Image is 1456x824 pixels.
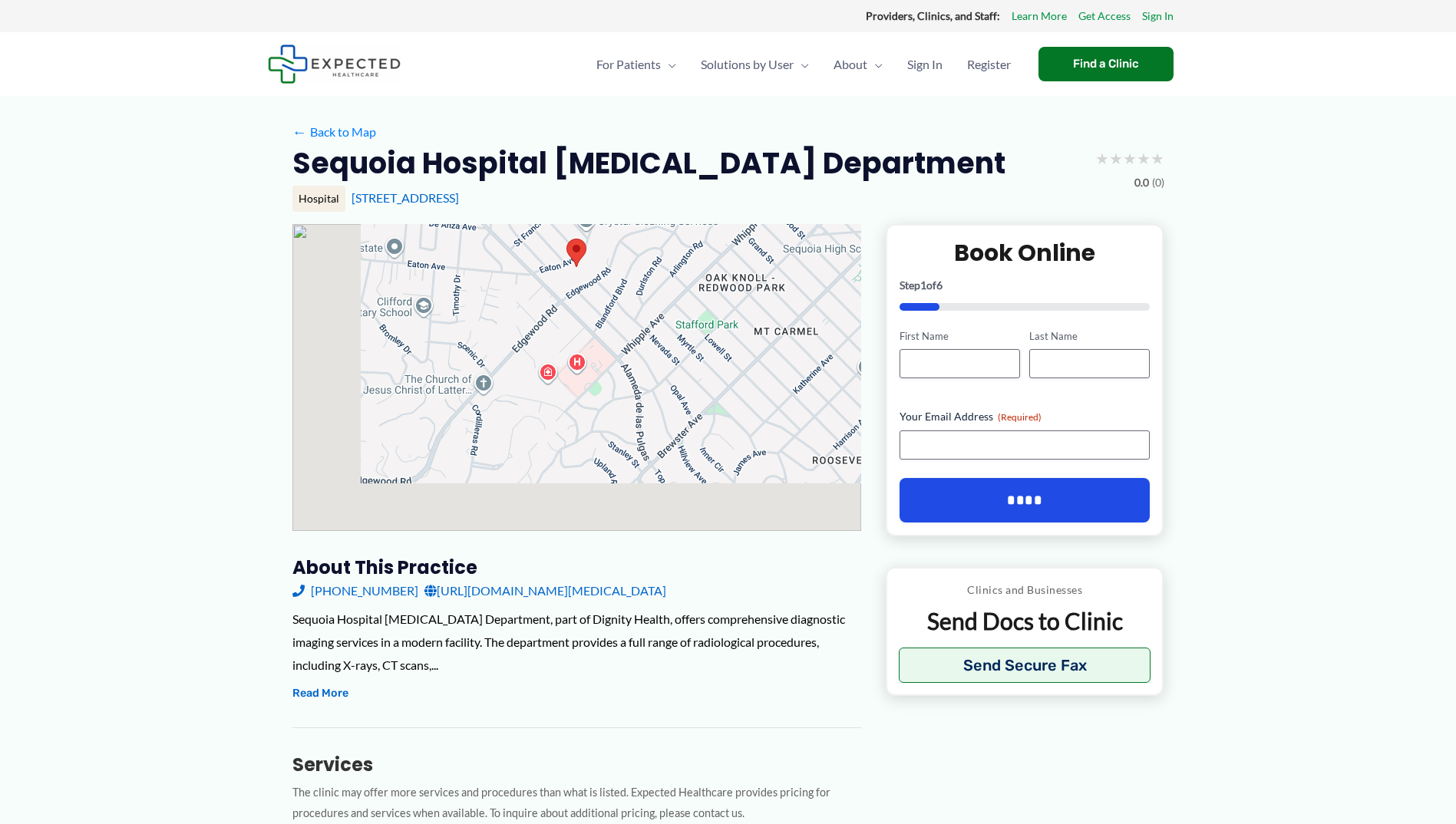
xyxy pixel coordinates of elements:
[899,606,1151,636] p: Send Docs to Clinic
[292,608,861,676] div: Sequoia Hospital [MEDICAL_DATA] Department, part of Dignity Health, offers comprehensive diagnost...
[292,555,861,579] h3: About this practice
[936,279,943,292] span: 6
[866,9,1000,22] strong: Providers, Clinics, and Staff:
[1142,6,1174,26] a: Sign In
[292,144,1005,182] h2: Sequoia Hospital [MEDICAL_DATA] Department
[867,38,883,91] span: Menu Toggle
[292,124,307,139] span: ←
[998,411,1042,423] span: (Required)
[900,238,1151,268] h2: Book Online
[821,38,895,91] a: AboutMenu Toggle
[292,186,345,212] div: Hospital
[1095,144,1109,173] span: ★
[292,120,376,143] a: ←Back to Map
[1109,144,1123,173] span: ★
[1134,173,1149,193] span: 0.0
[907,38,943,91] span: Sign In
[661,38,676,91] span: Menu Toggle
[292,684,348,703] button: Read More
[900,329,1020,344] label: First Name
[1078,6,1131,26] a: Get Access
[967,38,1011,91] span: Register
[794,38,809,91] span: Menu Toggle
[1137,144,1151,173] span: ★
[352,190,459,205] a: [STREET_ADDRESS]
[899,580,1151,600] p: Clinics and Businesses
[895,38,955,91] a: Sign In
[834,38,867,91] span: About
[1152,173,1164,193] span: (0)
[1151,144,1164,173] span: ★
[584,38,1023,91] nav: Primary Site Navigation
[920,279,926,292] span: 1
[688,38,821,91] a: Solutions by UserMenu Toggle
[1012,6,1067,26] a: Learn More
[1029,329,1150,344] label: Last Name
[955,38,1023,91] a: Register
[596,38,661,91] span: For Patients
[268,44,401,84] img: Expected Healthcare Logo - side, dark font, small
[900,280,1151,291] p: Step of
[900,409,1151,424] label: Your Email Address
[584,38,688,91] a: For PatientsMenu Toggle
[424,579,666,602] a: [URL][DOMAIN_NAME][MEDICAL_DATA]
[701,38,794,91] span: Solutions by User
[899,648,1151,683] button: Send Secure Fax
[292,753,861,776] h3: Services
[292,579,418,602] a: [PHONE_NUMBER]
[1038,47,1174,81] a: Find a Clinic
[292,783,861,824] p: The clinic may offer more services and procedures than what is listed. Expected Healthcare provid...
[1123,144,1137,173] span: ★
